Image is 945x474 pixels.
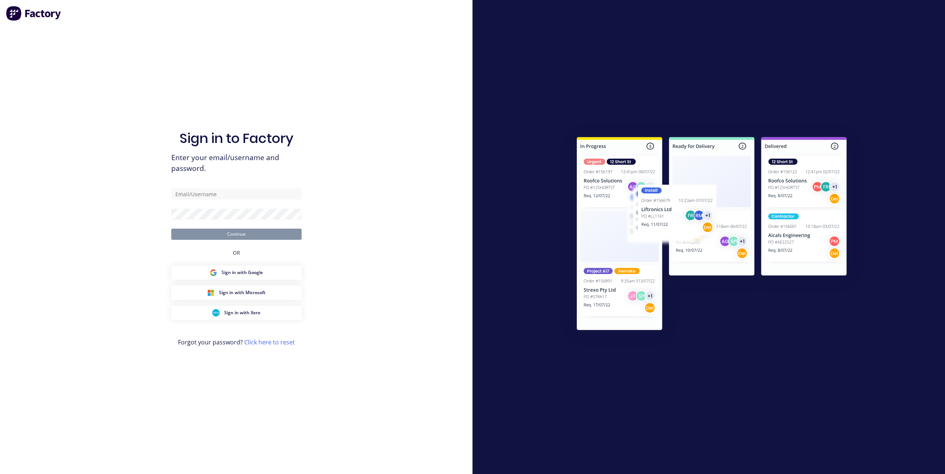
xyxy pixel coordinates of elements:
[171,265,302,280] button: Google Sign inSign in with Google
[244,338,295,346] a: Click here to reset
[222,269,263,276] span: Sign in with Google
[560,122,863,348] img: Sign in
[212,309,220,316] img: Xero Sign in
[219,289,265,296] span: Sign in with Microsoft
[210,269,217,276] img: Google Sign in
[6,6,62,21] img: Factory
[171,286,302,300] button: Microsoft Sign inSign in with Microsoft
[178,338,295,347] span: Forgot your password?
[171,306,302,320] button: Xero Sign inSign in with Xero
[233,240,240,265] div: OR
[171,152,302,174] span: Enter your email/username and password.
[171,188,302,200] input: Email/Username
[179,130,293,146] h1: Sign in to Factory
[207,289,214,296] img: Microsoft Sign in
[171,229,302,240] button: Continue
[224,309,260,316] span: Sign in with Xero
